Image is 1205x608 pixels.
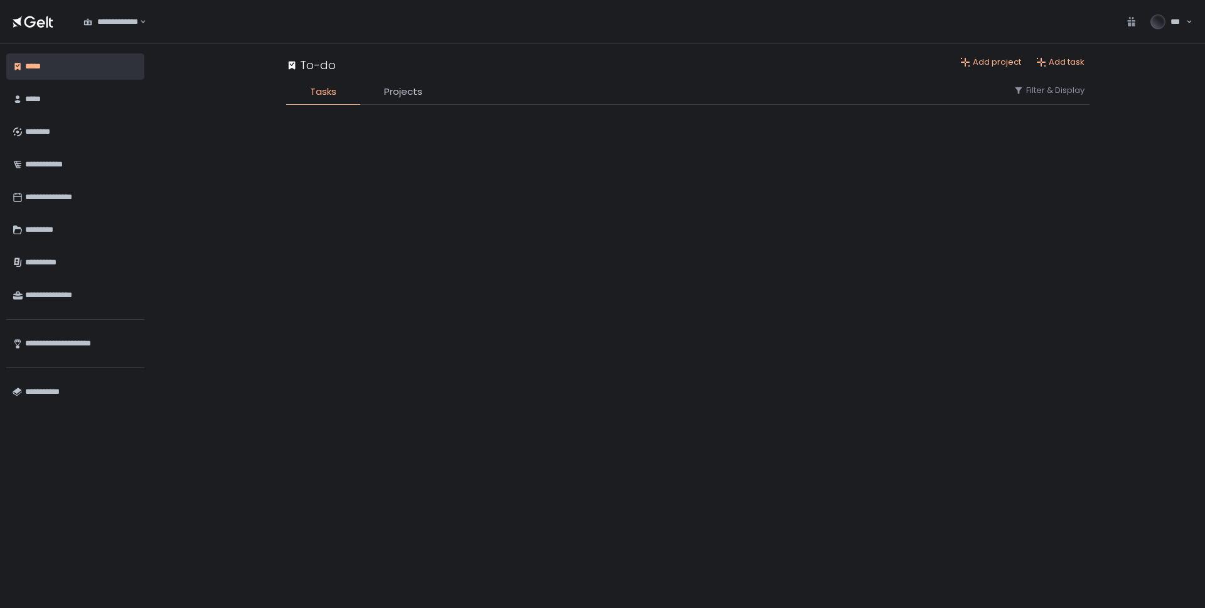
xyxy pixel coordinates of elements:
div: Search for option [75,9,146,35]
button: Filter & Display [1014,85,1084,96]
span: Projects [384,85,422,99]
span: Tasks [310,85,336,99]
button: Add task [1036,57,1084,68]
button: Add project [960,57,1021,68]
div: To-do [286,57,336,73]
input: Search for option [138,16,139,28]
